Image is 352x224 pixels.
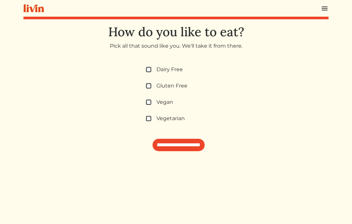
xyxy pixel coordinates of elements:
label: Vegan [156,98,173,106]
label: Vegetarian [156,115,185,122]
h1: How do you like to eat? [23,24,329,40]
label: Dairy Free [156,66,183,73]
label: Gluten Free [156,82,187,90]
p: Pick all that sound like you. We'll take it from there. [23,42,329,50]
img: menu_hamburger-cb6d353cf0ecd9f46ceae1c99ecbeb4a00e71ca567a856bd81f57e9d8c17bb26.svg [321,5,329,12]
img: livin-logo-a0d97d1a881af30f6274990eb6222085a2533c92bbd1e4f22c21b4f0d0e3210c.svg [23,4,44,12]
